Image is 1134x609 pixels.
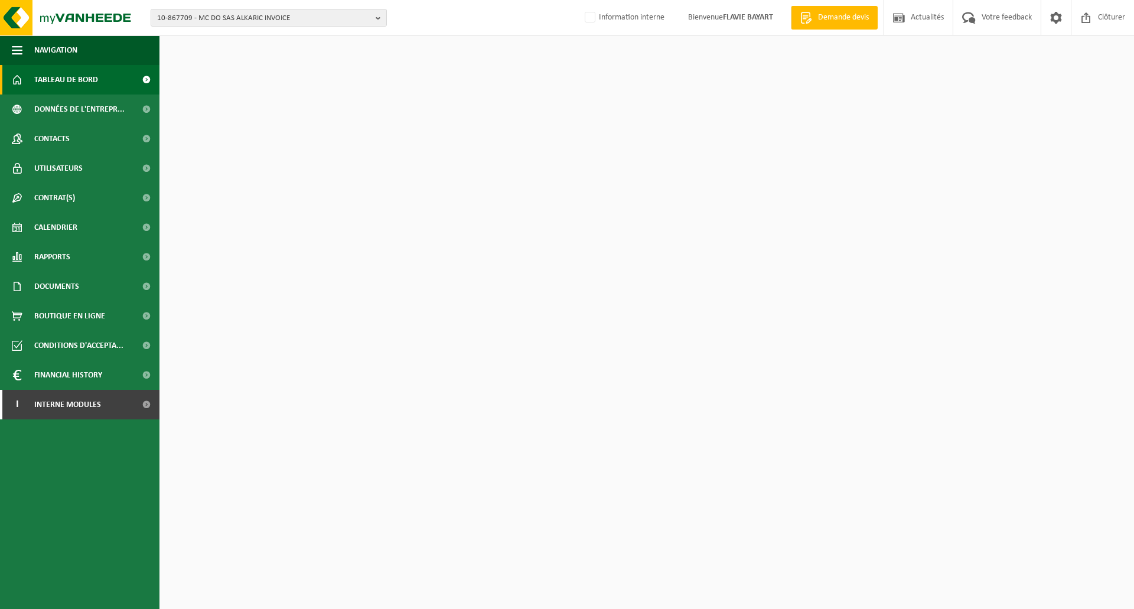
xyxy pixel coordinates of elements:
[34,213,77,242] span: Calendrier
[34,242,70,272] span: Rapports
[34,154,83,183] span: Utilisateurs
[34,95,125,124] span: Données de l'entrepr...
[34,183,75,213] span: Contrat(s)
[791,6,878,30] a: Demande devis
[34,272,79,301] span: Documents
[34,301,105,331] span: Boutique en ligne
[34,331,123,360] span: Conditions d'accepta...
[151,9,387,27] button: 10-867709 - MC DO SAS ALKARIC INVOICE
[12,390,22,419] span: I
[34,390,101,419] span: Interne modules
[723,13,773,22] strong: FLAVIE BAYART
[582,9,664,27] label: Information interne
[34,124,70,154] span: Contacts
[34,65,98,95] span: Tableau de bord
[815,12,872,24] span: Demande devis
[34,35,77,65] span: Navigation
[157,9,371,27] span: 10-867709 - MC DO SAS ALKARIC INVOICE
[34,360,102,390] span: Financial History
